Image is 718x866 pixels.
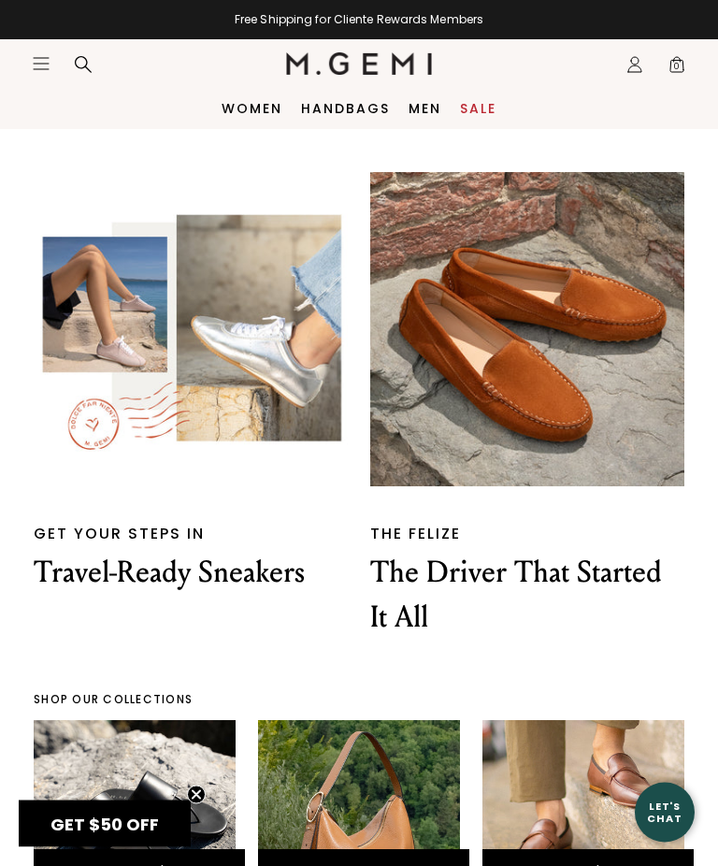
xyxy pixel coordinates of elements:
a: Men [409,101,441,116]
p: The Driver That Started It All [370,551,684,641]
a: Handbags [301,101,390,116]
a: Sale [460,101,496,116]
img: M.Gemi [286,52,433,75]
p: THE FELIZE [370,524,684,546]
div: Let's Chat [635,801,695,824]
button: Open site menu [32,54,50,73]
p: Travel-Ready Sneakers [34,551,348,596]
div: GET $50 OFFClose teaser [19,801,191,847]
span: GET $50 OFF [50,813,159,836]
button: Close teaser [187,786,206,804]
p: SHOP OUR COLLECTIONS [34,693,684,708]
p: GET YOUR STEPS IN [34,524,348,546]
span: 0 [668,59,686,78]
a: Women [222,101,282,116]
